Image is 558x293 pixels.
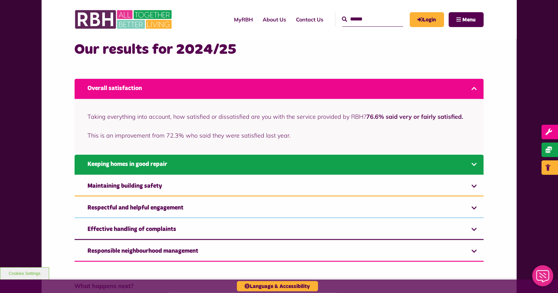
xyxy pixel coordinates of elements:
[291,11,329,28] a: Contact Us
[229,11,258,28] a: MyRBH
[75,198,484,218] a: Respectful and helpful engagement
[88,112,471,121] p: Taking everything into account, how satisfied or dissatisfied are you with the service provided b...
[75,7,174,32] img: RBH
[75,79,484,99] a: Overall satisfaction
[88,131,471,140] p: This is an improvement from 72.3% who said they were satisfied last year.
[75,220,484,240] a: Effective handling of complaints
[75,177,484,197] a: Maintaining building safety
[75,99,484,153] div: Overall satisfaction
[258,11,291,28] a: About Us
[528,263,558,293] iframe: Netcall Web Assistant for live chat
[449,12,484,27] button: Navigation
[75,155,484,175] a: Keeping homes in good repair
[410,12,444,27] a: MyRBH
[237,281,318,291] button: Language & Accessibility
[342,12,403,26] input: Search
[367,113,463,120] strong: 76.6% said very or fairly satisfied.
[75,40,484,59] h3: Our results for 2024/25
[463,17,476,22] span: Menu
[75,242,484,262] a: Responsible neighbourhood management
